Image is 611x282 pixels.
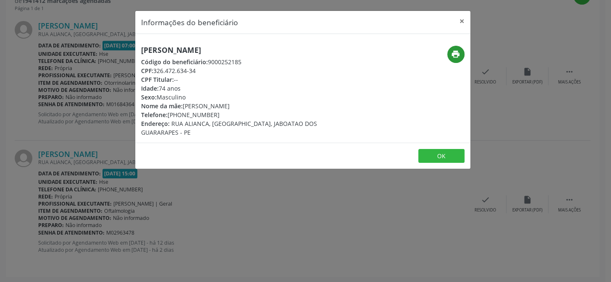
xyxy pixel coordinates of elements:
[141,102,183,110] span: Nome da mãe:
[141,110,353,119] div: [PHONE_NUMBER]
[141,17,238,28] h5: Informações do beneficiário
[141,120,170,128] span: Endereço:
[141,84,353,93] div: 74 anos
[418,149,464,163] button: OK
[141,111,168,119] span: Telefone:
[447,46,464,63] button: print
[451,50,460,59] i: print
[141,57,353,66] div: 9000252185
[141,93,353,102] div: Masculino
[141,46,353,55] h5: [PERSON_NAME]
[141,120,317,136] span: RUA ALIANCA, [GEOGRAPHIC_DATA], JABOATAO DOS GUARARAPES - PE
[141,58,208,66] span: Código do beneficiário:
[141,75,353,84] div: --
[141,84,159,92] span: Idade:
[141,76,174,84] span: CPF Titular:
[141,93,157,101] span: Sexo:
[141,102,353,110] div: [PERSON_NAME]
[454,11,470,31] button: Close
[141,66,353,75] div: 326.472.634-34
[141,67,153,75] span: CPF:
